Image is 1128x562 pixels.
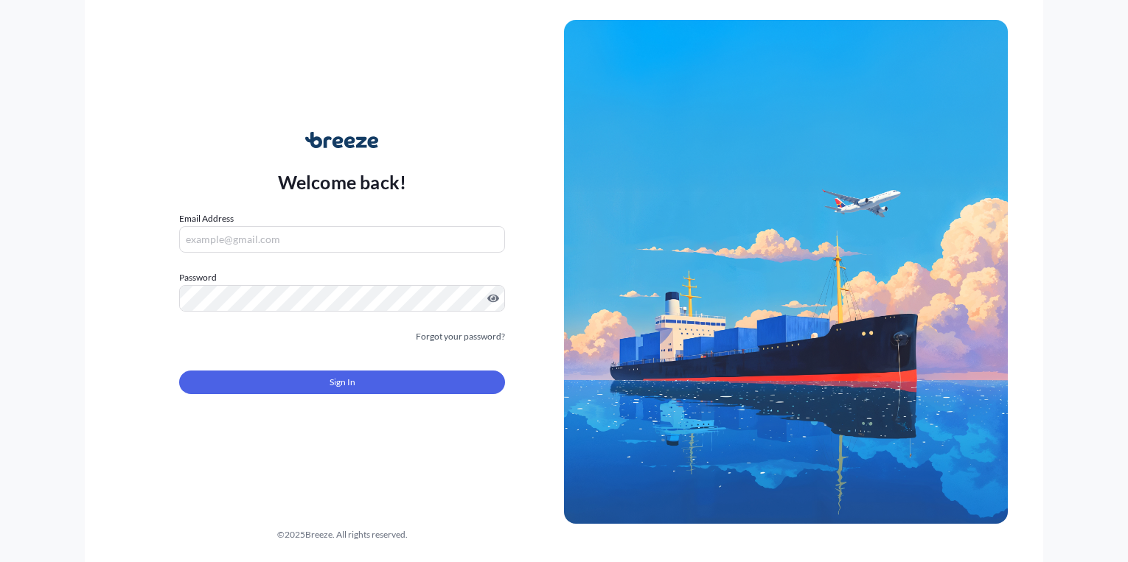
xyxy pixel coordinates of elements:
[487,292,499,304] button: Show password
[278,170,407,194] p: Welcome back!
[179,226,505,253] input: example@gmail.com
[179,270,505,285] label: Password
[564,20,1008,524] img: Ship illustration
[330,375,355,390] span: Sign In
[120,527,564,542] div: © 2025 Breeze. All rights reserved.
[416,329,505,344] a: Forgot your password?
[179,370,505,394] button: Sign In
[179,211,234,226] label: Email Address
